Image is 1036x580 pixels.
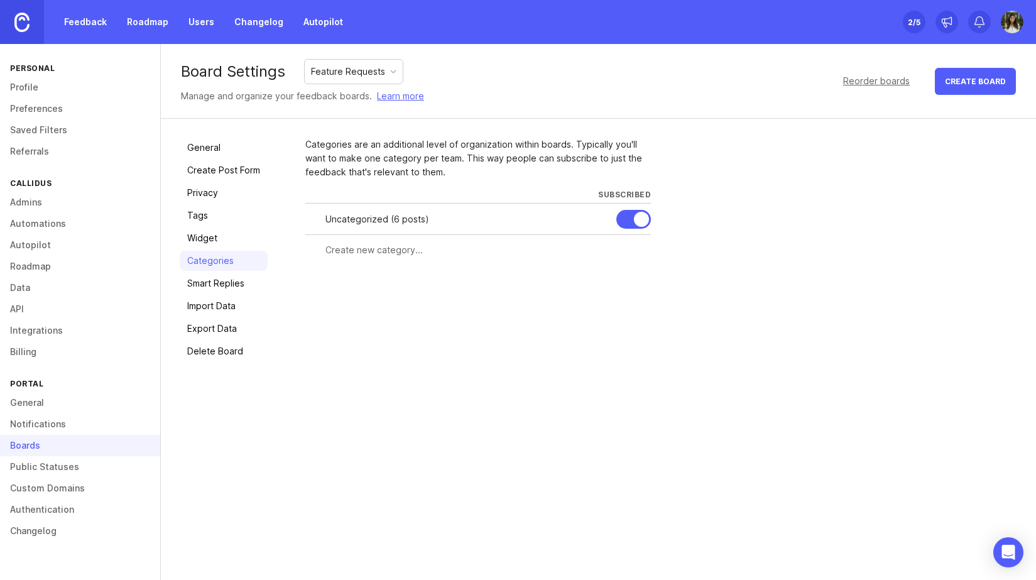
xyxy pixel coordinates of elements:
div: Subscribed [598,189,651,200]
a: Learn more [377,89,424,103]
a: Roadmap [119,11,176,33]
div: Feature Requests [311,65,385,79]
a: Smart Replies [180,273,268,293]
img: Canny Home [14,13,30,32]
span: Create Board [945,77,1006,86]
button: 2/5 [903,11,925,33]
a: Delete Board [180,341,268,361]
a: Widget [180,228,268,248]
a: General [180,138,268,158]
a: Categories [180,251,268,271]
a: Users [181,11,222,33]
div: Categories are an additional level of organization within boards. Typically you'll want to make o... [305,138,651,179]
button: Create Board [935,68,1016,95]
img: Sarina Zohdi [1001,11,1023,33]
div: Manage and organize your feedback boards. [181,89,424,103]
div: Reorder boards [843,74,910,88]
a: Export Data [180,319,268,339]
a: Changelog [227,11,291,33]
a: Import Data [180,296,268,316]
div: Open Intercom Messenger [993,537,1023,567]
div: 2 /5 [908,13,920,31]
div: Board Settings [181,64,285,79]
a: Create Post Form [180,160,268,180]
div: Uncategorized ( 6 posts ) [325,212,606,226]
a: Tags [180,205,268,226]
a: Autopilot [296,11,351,33]
a: Privacy [180,183,268,203]
a: Feedback [57,11,114,33]
input: Create new category... [325,243,643,257]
